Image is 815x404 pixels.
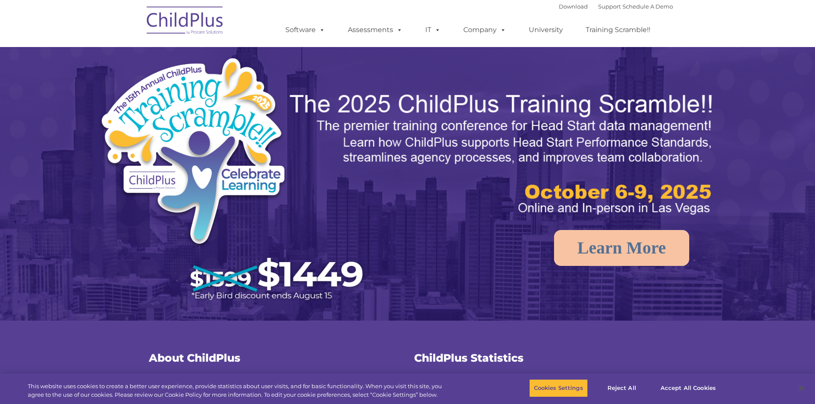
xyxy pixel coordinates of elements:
a: Support [598,3,621,10]
img: ChildPlus by Procare Solutions [142,0,228,43]
a: Software [277,21,334,38]
div: This website uses cookies to create a better user experience, provide statistics about user visit... [28,382,448,399]
button: Reject All [595,379,649,397]
a: Download [559,3,588,10]
button: Accept All Cookies [656,379,720,397]
button: Cookies Settings [529,379,588,397]
a: Schedule A Demo [622,3,673,10]
a: IT [417,21,449,38]
a: Learn More [554,230,690,266]
span: About ChildPlus [149,351,240,364]
a: Training Scramble!! [577,21,659,38]
a: Assessments [339,21,411,38]
button: Close [792,379,811,398]
span: ChildPlus Statistics [414,351,524,364]
a: University [520,21,572,38]
a: Company [455,21,515,38]
font: | [559,3,673,10]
